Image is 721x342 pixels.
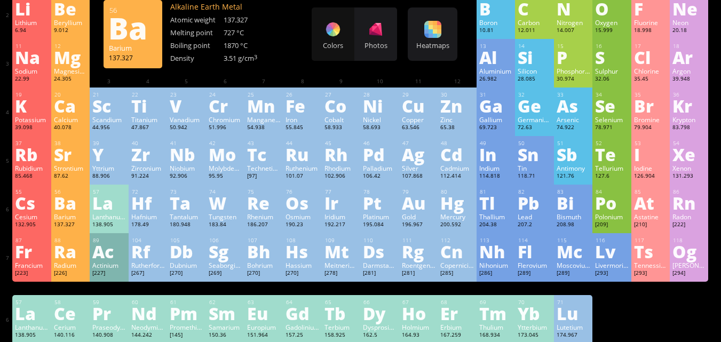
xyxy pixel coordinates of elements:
div: Te [595,146,628,163]
div: 78 [363,188,396,195]
div: 74.922 [557,124,590,132]
div: 107.868 [402,172,435,181]
div: Chlorine [634,67,667,75]
div: 48 [441,140,473,147]
div: Hafnium [131,212,164,221]
div: 21 [93,91,125,98]
div: Magnesium [54,67,87,75]
div: 190.23 [286,221,319,229]
div: 180.948 [170,221,203,229]
div: Al [479,49,512,66]
div: 116 [596,237,628,244]
div: Alkaline Earth Metal [170,2,277,12]
div: Rubidium [15,164,48,172]
div: Oxygen [587,20,637,33]
div: 117 [635,237,667,244]
div: Germanium [518,115,551,124]
div: [97] [247,172,280,181]
div: 22.99 [15,75,48,84]
div: Os [286,194,319,211]
div: Xenon [672,164,706,172]
div: 49 [480,140,512,147]
div: W [209,194,242,211]
div: 79.904 [634,124,667,132]
div: Cobalt [324,115,358,124]
div: Aluminium [479,67,512,75]
div: 109 [325,237,358,244]
div: Carbon [518,18,551,27]
sup: 3 [254,53,257,61]
div: Pd [363,146,396,163]
div: Na [15,49,48,66]
div: 192.217 [324,221,358,229]
div: Sc [92,97,125,114]
div: 6.94 [15,27,48,35]
div: Se [595,97,628,114]
div: 53 [635,140,667,147]
div: 65.38 [440,124,473,132]
div: Tantalum [170,212,203,221]
div: 15 [557,43,590,50]
div: 45 [325,140,358,147]
div: 88.906 [92,172,125,181]
div: 34 [596,91,628,98]
div: 89 [93,237,125,244]
div: Phosphorus [557,67,590,75]
div: S [595,49,628,66]
div: 74 [209,188,242,195]
div: 58.693 [363,124,396,132]
div: 39.098 [15,124,48,132]
div: 105 [170,237,203,244]
div: 47 [402,140,435,147]
div: 30 [441,91,473,98]
div: Sulphur [595,67,628,75]
div: Iron [286,115,319,124]
div: 51.996 [209,124,242,132]
div: Fluorine [634,18,667,27]
div: Mg [54,49,87,66]
div: Barium [109,43,157,53]
div: Yttrium [92,164,125,172]
div: 186.207 [247,221,280,229]
div: 23 [170,91,203,98]
div: 58.933 [324,124,358,132]
div: Tin [518,164,551,172]
div: 196.967 [402,221,435,229]
div: Fr [15,243,48,260]
div: 73 [170,188,203,195]
div: 16 [596,43,628,50]
div: V [170,97,203,114]
div: Niobium [170,164,203,172]
div: 39 [93,140,125,147]
div: Rh [324,146,358,163]
div: 55 [15,188,48,195]
div: 50.942 [170,124,203,132]
div: 24 [209,91,242,98]
div: 15.999 [587,33,637,45]
div: Indium [479,164,512,172]
div: 75 [248,188,280,195]
div: 26 [286,91,319,98]
div: 104 [132,237,164,244]
div: 38 [54,140,87,147]
div: 208.98 [557,221,590,229]
div: 14.007 [557,27,590,35]
div: 42 [209,140,242,147]
div: 108 [286,237,319,244]
div: Rhodium [324,164,358,172]
div: Tungsten [209,212,242,221]
div: Ta [170,194,203,211]
div: Scandium [92,115,125,124]
div: 126.904 [634,172,667,181]
div: Ge [518,97,551,114]
div: 76 [286,188,319,195]
div: 79 [402,188,435,195]
div: Ca [54,97,87,114]
div: 80 [441,188,473,195]
div: Lithium [15,18,48,27]
div: 85 [635,188,667,195]
div: Si [518,49,551,66]
div: Sr [54,146,87,163]
div: Mercury [440,212,473,221]
div: 83.798 [672,124,706,132]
